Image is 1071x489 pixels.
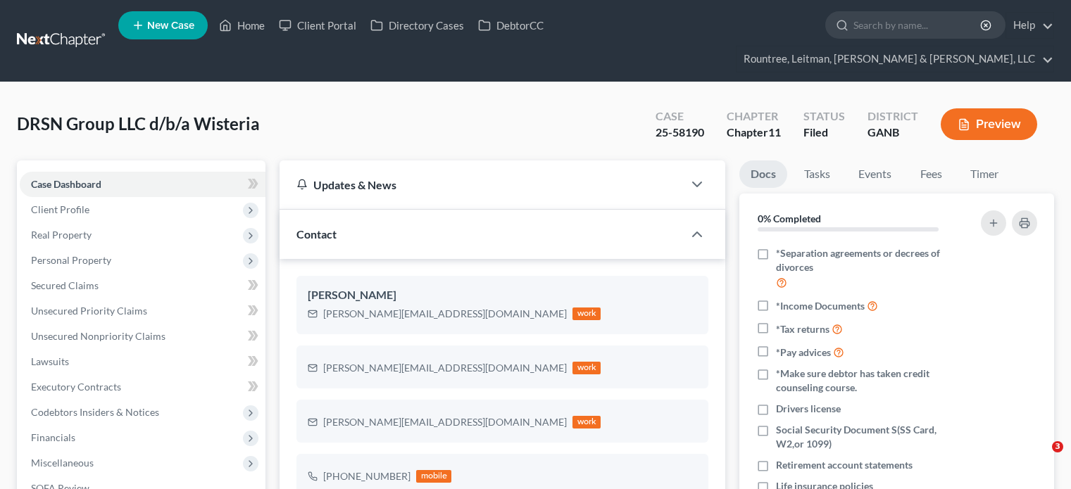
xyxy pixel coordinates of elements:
a: Help [1006,13,1053,38]
a: Unsecured Nonpriority Claims [20,324,265,349]
span: Case Dashboard [31,178,101,190]
div: District [868,108,918,125]
span: Personal Property [31,254,111,266]
div: Chapter [727,125,781,141]
span: DRSN Group LLC d/b/a Wisteria [17,113,260,134]
span: 11 [768,125,781,139]
span: Unsecured Priority Claims [31,305,147,317]
a: Case Dashboard [20,172,265,197]
a: Home [212,13,272,38]
div: Chapter [727,108,781,125]
a: Fees [908,160,953,188]
div: work [572,362,601,374]
span: *Make sure debtor has taken credit counseling course. [776,367,963,395]
span: 3 [1052,441,1063,452]
span: Retirement account statements [776,458,913,472]
div: [PERSON_NAME][EMAIL_ADDRESS][DOMAIN_NAME] [323,415,567,429]
span: *Tax returns [776,322,829,336]
a: Unsecured Priority Claims [20,298,265,324]
span: Real Property [31,229,92,241]
div: Filed [803,125,845,141]
iframe: Intercom live chat [1023,441,1057,475]
span: Social Security Document S(SS Card, W2,or 1099) [776,423,963,451]
div: [PERSON_NAME][EMAIL_ADDRESS][DOMAIN_NAME] [323,361,567,375]
span: Codebtors Insiders & Notices [31,406,159,418]
div: [PERSON_NAME][EMAIL_ADDRESS][DOMAIN_NAME] [323,307,567,321]
div: [PHONE_NUMBER] [323,469,411,483]
a: Events [847,160,903,188]
a: Rountree, Leitman, [PERSON_NAME] & [PERSON_NAME], LLC [737,46,1053,72]
span: *Separation agreements or decrees of divorces [776,246,963,274]
span: New Case [147,20,194,31]
span: Contact [296,227,337,241]
div: Updates & News [296,177,666,192]
span: *Income Documents [776,299,865,313]
span: Lawsuits [31,355,69,367]
a: Timer [959,160,1010,188]
div: [PERSON_NAME] [308,287,697,304]
a: DebtorCC [471,13,551,38]
a: Docs [739,160,787,188]
a: Tasks [793,160,841,188]
span: Unsecured Nonpriority Claims [31,330,165,342]
a: Lawsuits [20,349,265,374]
span: Secured Claims [31,279,99,291]
div: 25-58190 [656,125,704,141]
button: Preview [941,108,1037,140]
span: Financials [31,431,75,443]
div: GANB [868,125,918,141]
div: Status [803,108,845,125]
div: Case [656,108,704,125]
span: Client Profile [31,203,89,215]
a: Executory Contracts [20,374,265,400]
input: Search by name... [853,12,982,38]
span: *Pay advices [776,345,831,360]
strong: 0% Completed [758,212,821,224]
div: work [572,307,601,320]
a: Client Portal [272,13,363,38]
a: Directory Cases [363,13,471,38]
div: mobile [416,470,451,483]
a: Secured Claims [20,273,265,298]
span: Miscellaneous [31,457,94,469]
div: work [572,416,601,428]
span: Drivers license [776,402,841,416]
span: Executory Contracts [31,381,121,393]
